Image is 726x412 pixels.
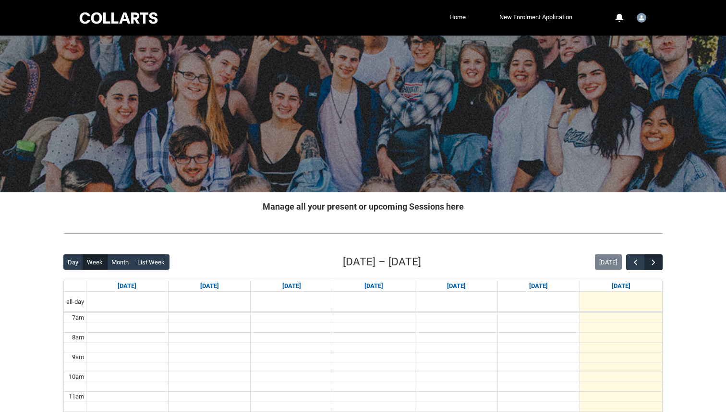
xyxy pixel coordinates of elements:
[343,254,421,270] h2: [DATE] – [DATE]
[83,254,108,270] button: Week
[634,9,649,25] button: User Profile Student.spanloo.20241373
[644,254,663,270] button: Next Week
[447,10,468,25] a: Home
[280,280,303,292] a: Go to September 2, 2025
[63,228,663,238] img: REDU_GREY_LINE
[363,280,385,292] a: Go to September 3, 2025
[70,313,86,323] div: 7am
[637,13,646,23] img: Student.spanloo.20241373
[63,254,83,270] button: Day
[445,280,468,292] a: Go to September 4, 2025
[70,333,86,342] div: 8am
[67,392,86,401] div: 11am
[610,280,632,292] a: Go to September 6, 2025
[67,372,86,382] div: 10am
[497,10,575,25] a: New Enrolment Application
[107,254,133,270] button: Month
[63,200,663,213] h2: Manage all your present or upcoming Sessions here
[116,280,138,292] a: Go to August 31, 2025
[626,254,644,270] button: Previous Week
[595,254,622,270] button: [DATE]
[198,280,221,292] a: Go to September 1, 2025
[64,297,86,307] span: all-day
[133,254,169,270] button: List Week
[527,280,550,292] a: Go to September 5, 2025
[70,352,86,362] div: 9am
